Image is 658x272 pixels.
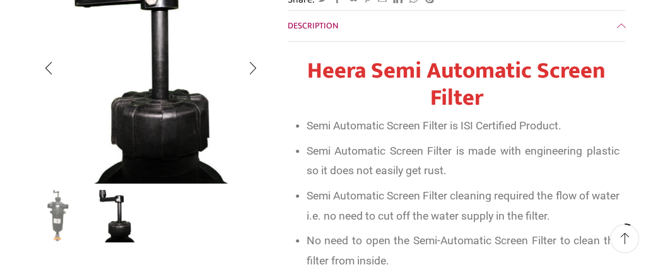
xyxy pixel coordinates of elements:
a: 2 [90,188,144,242]
div: Next slide [237,53,269,85]
a: Description [288,11,626,41]
li: 2 / 2 [90,190,144,242]
li: 1 / 2 [30,190,84,242]
span: Semi Automatic Screen Filter is ISI Certified Product. [307,119,561,132]
span: Heera Semi Automatic Screen Filter [307,52,606,117]
span: Semi Automatic Screen Filter is made with engineering plastic so it does not easily get rust. [307,145,620,177]
span: Semi Automatic Screen Filter cleaning required the flow of water i.e. no need to cut off the wate... [307,189,620,222]
span: No need to open the Semi-Automatic Screen Filter to clean the filter from inside. [307,234,620,267]
img: Semi Automatic Screen Filter [30,188,84,242]
span: Description [288,18,338,33]
div: Previous slide [33,53,64,85]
